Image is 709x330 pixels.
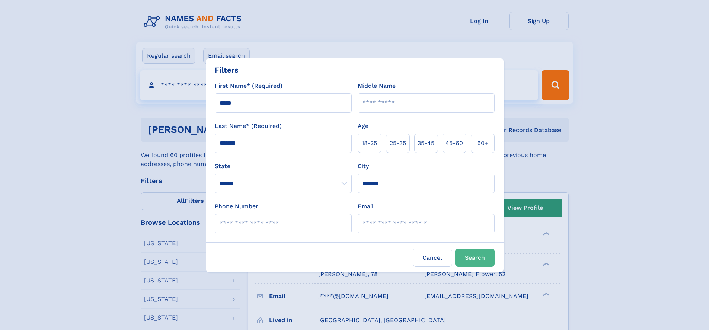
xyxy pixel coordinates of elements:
[215,202,258,211] label: Phone Number
[215,64,239,76] div: Filters
[358,81,396,90] label: Middle Name
[215,162,352,171] label: State
[358,202,374,211] label: Email
[477,139,488,148] span: 60+
[445,139,463,148] span: 45‑60
[358,122,368,131] label: Age
[418,139,434,148] span: 35‑45
[390,139,406,148] span: 25‑35
[358,162,369,171] label: City
[455,249,495,267] button: Search
[215,122,282,131] label: Last Name* (Required)
[215,81,282,90] label: First Name* (Required)
[362,139,377,148] span: 18‑25
[413,249,452,267] label: Cancel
